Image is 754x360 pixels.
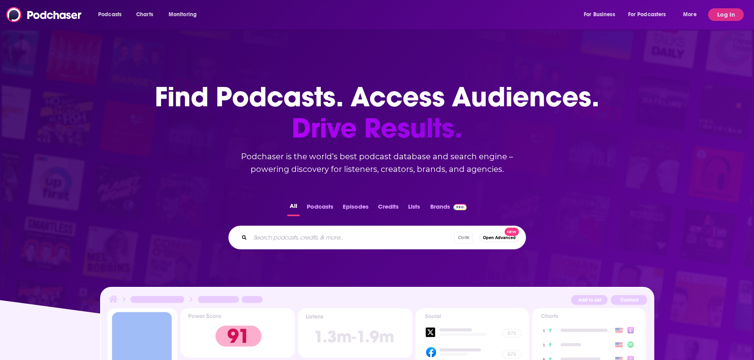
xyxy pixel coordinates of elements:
[505,228,519,236] span: New
[453,204,467,210] img: Podchaser Pro
[155,81,599,144] h1: Find Podcasts. Access Audiences.
[479,233,519,242] button: Open AdvancedNew
[628,9,666,20] span: For Podcasters
[623,8,678,21] button: open menu
[298,308,412,358] img: Podcast Insights Listens
[131,8,158,21] a: Charts
[304,201,336,216] button: Podcasts
[107,294,647,308] img: Podcast Insights Header
[584,9,615,20] span: For Business
[180,308,295,358] img: Podcast Insights Power score
[454,232,473,243] span: Ctrl K
[219,150,536,175] h2: Podchaser is the world’s best podcast database and search engine – powering discovery for listene...
[430,201,467,216] a: BrandsPodchaser Pro
[6,7,82,22] img: Podchaser - Follow, Share and Rate Podcasts
[250,231,454,244] input: Search podcasts, credits, & more...
[169,9,197,20] span: Monitoring
[406,201,422,216] button: Lists
[228,226,526,249] div: Search podcasts, credits, & more...
[340,201,371,216] button: Episodes
[93,8,132,21] button: open menu
[483,236,516,240] span: Open Advanced
[287,201,300,216] button: All
[678,8,707,21] button: open menu
[163,8,207,21] button: open menu
[708,8,744,21] button: Log In
[578,8,625,21] button: open menu
[155,113,599,144] span: Drive Results.
[376,201,401,216] button: Credits
[136,9,153,20] span: Charts
[98,9,122,20] span: Podcasts
[683,9,697,20] span: More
